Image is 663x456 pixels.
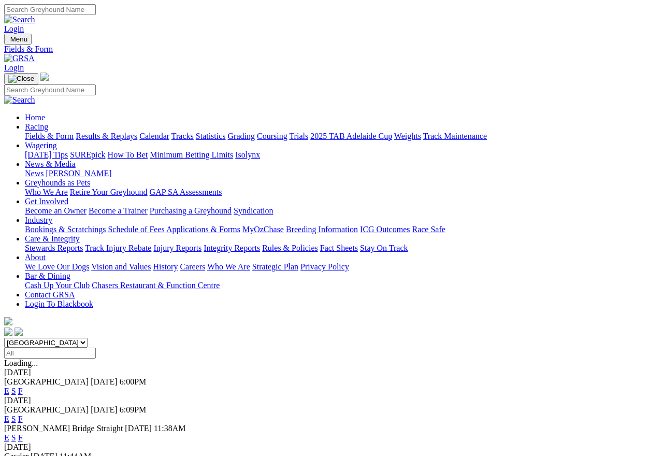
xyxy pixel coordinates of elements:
[171,132,194,140] a: Tracks
[120,405,147,414] span: 6:09PM
[150,206,232,215] a: Purchasing a Greyhound
[4,348,96,359] input: Select date
[18,387,23,395] a: F
[46,169,111,178] a: [PERSON_NAME]
[394,132,421,140] a: Weights
[166,225,240,234] a: Applications & Forms
[4,359,38,367] span: Loading...
[25,169,659,178] div: News & Media
[25,234,80,243] a: Care & Integrity
[4,387,9,395] a: E
[40,73,49,81] img: logo-grsa-white.png
[286,225,358,234] a: Breeding Information
[4,34,32,45] button: Toggle navigation
[228,132,255,140] a: Grading
[262,244,318,252] a: Rules & Policies
[25,206,659,216] div: Get Involved
[10,35,27,43] span: Menu
[25,169,44,178] a: News
[180,262,205,271] a: Careers
[252,262,298,271] a: Strategic Plan
[4,443,659,452] div: [DATE]
[25,113,45,122] a: Home
[423,132,487,140] a: Track Maintenance
[204,244,260,252] a: Integrity Reports
[120,377,147,386] span: 6:00PM
[4,73,38,84] button: Toggle navigation
[25,262,89,271] a: We Love Our Dogs
[25,150,68,159] a: [DATE] Tips
[153,244,201,252] a: Injury Reports
[11,415,16,423] a: S
[25,178,90,187] a: Greyhounds as Pets
[4,24,24,33] a: Login
[25,150,659,160] div: Wagering
[8,75,34,83] img: Close
[25,244,659,253] div: Care & Integrity
[4,4,96,15] input: Search
[25,225,106,234] a: Bookings & Scratchings
[4,317,12,325] img: logo-grsa-white.png
[89,206,148,215] a: Become a Trainer
[25,290,75,299] a: Contact GRSA
[108,150,148,159] a: How To Bet
[25,122,48,131] a: Racing
[4,84,96,95] input: Search
[4,368,659,377] div: [DATE]
[25,253,46,262] a: About
[242,225,284,234] a: MyOzChase
[4,63,24,72] a: Login
[300,262,349,271] a: Privacy Policy
[154,424,186,433] span: 11:38AM
[85,244,151,252] a: Track Injury Rebate
[4,377,89,386] span: [GEOGRAPHIC_DATA]
[4,54,35,63] img: GRSA
[150,150,233,159] a: Minimum Betting Limits
[15,327,23,336] img: twitter.svg
[25,160,76,168] a: News & Media
[257,132,287,140] a: Coursing
[235,150,260,159] a: Isolynx
[4,415,9,423] a: E
[25,281,90,290] a: Cash Up Your Club
[92,281,220,290] a: Chasers Restaurant & Function Centre
[196,132,226,140] a: Statistics
[18,415,23,423] a: F
[4,45,659,54] a: Fields & Form
[91,262,151,271] a: Vision and Values
[25,197,68,206] a: Get Involved
[360,225,410,234] a: ICG Outcomes
[4,95,35,105] img: Search
[360,244,408,252] a: Stay On Track
[25,262,659,272] div: About
[76,132,137,140] a: Results & Replays
[25,132,659,141] div: Racing
[25,188,659,197] div: Greyhounds as Pets
[150,188,222,196] a: GAP SA Assessments
[11,433,16,442] a: S
[25,225,659,234] div: Industry
[108,225,164,234] a: Schedule of Fees
[4,405,89,414] span: [GEOGRAPHIC_DATA]
[70,188,148,196] a: Retire Your Greyhound
[234,206,273,215] a: Syndication
[153,262,178,271] a: History
[320,244,358,252] a: Fact Sheets
[25,141,57,150] a: Wagering
[25,206,87,215] a: Become an Owner
[4,433,9,442] a: E
[207,262,250,271] a: Who We Are
[125,424,152,433] span: [DATE]
[139,132,169,140] a: Calendar
[25,132,74,140] a: Fields & Form
[4,327,12,336] img: facebook.svg
[91,405,118,414] span: [DATE]
[70,150,105,159] a: SUREpick
[289,132,308,140] a: Trials
[310,132,392,140] a: 2025 TAB Adelaide Cup
[4,396,659,405] div: [DATE]
[18,433,23,442] a: F
[25,281,659,290] div: Bar & Dining
[4,424,123,433] span: [PERSON_NAME] Bridge Straight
